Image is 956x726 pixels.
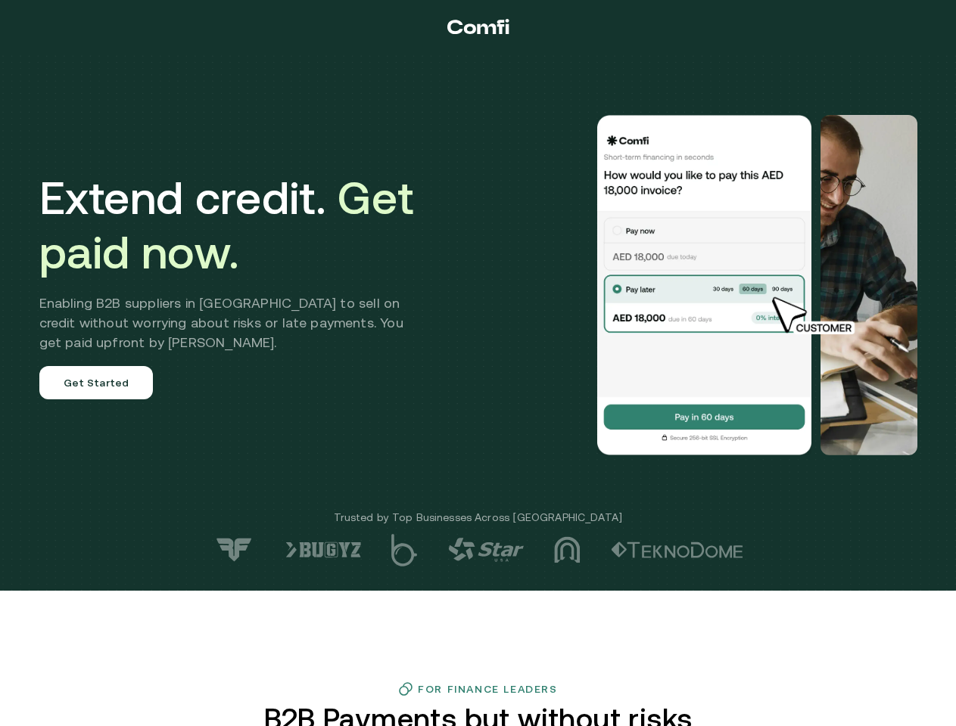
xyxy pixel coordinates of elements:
img: logo-6 [285,541,361,558]
img: logo-7 [213,537,255,563]
h1: Extend credit. [39,171,426,280]
img: cursor [761,295,871,337]
img: logo-4 [448,538,524,562]
a: Get Started [39,366,154,399]
img: logo-2 [611,541,743,558]
img: Would you like to pay this AED 18,000.00 invoice? [821,115,917,455]
a: Return to the top of the Comfi home page [447,4,509,49]
img: logo-5 [391,534,418,566]
img: logo-3 [554,536,581,563]
img: finance [398,681,413,697]
img: Would you like to pay this AED 18,000.00 invoice? [595,115,814,455]
h2: Enabling B2B suppliers in [GEOGRAPHIC_DATA] to sell on credit without worrying about risks or lat... [39,293,426,352]
h3: For Finance Leaders [418,683,557,695]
